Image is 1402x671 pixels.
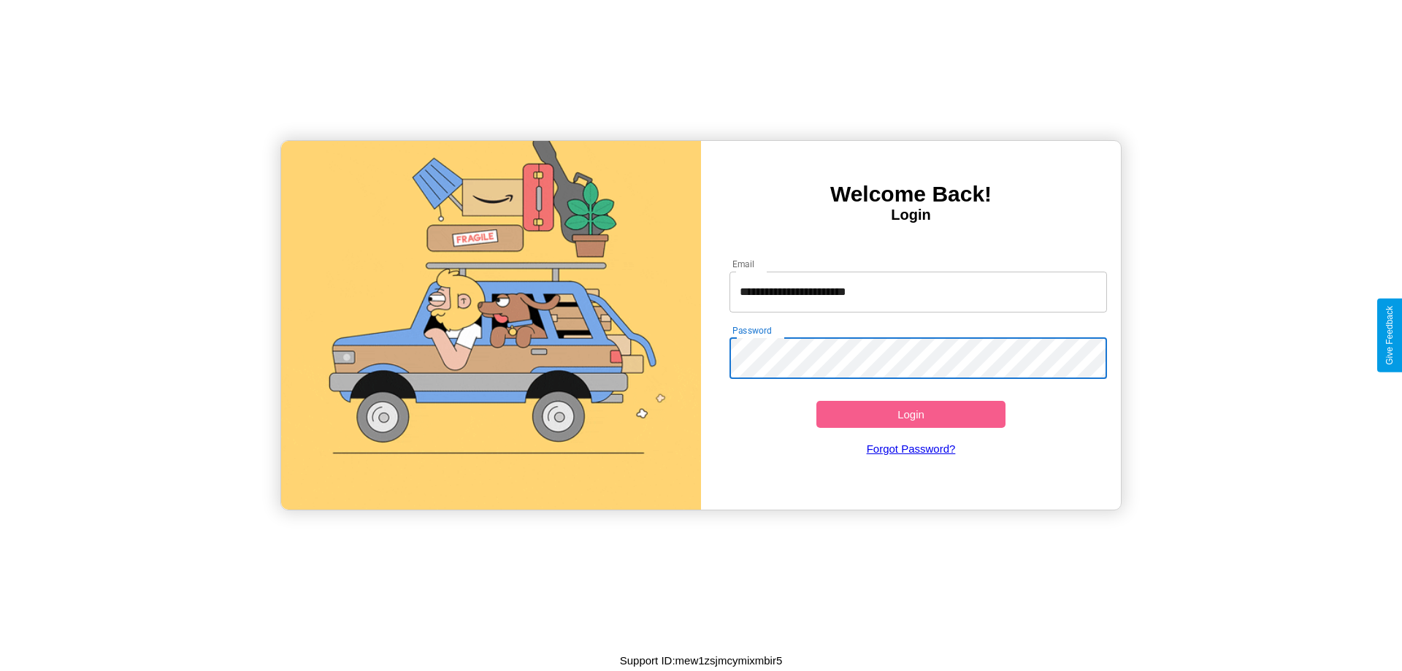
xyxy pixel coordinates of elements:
[701,182,1121,207] h3: Welcome Back!
[281,141,701,510] img: gif
[1384,306,1395,365] div: Give Feedback
[620,651,783,670] p: Support ID: mew1zsjmcymixmbir5
[732,324,771,337] label: Password
[816,401,1005,428] button: Login
[701,207,1121,223] h4: Login
[722,428,1100,469] a: Forgot Password?
[732,258,755,270] label: Email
